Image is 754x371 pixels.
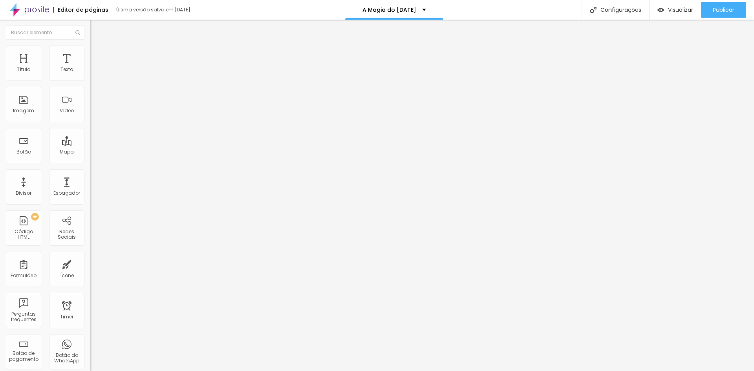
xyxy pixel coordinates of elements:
div: Texto [60,67,73,72]
button: Publicar [701,2,746,18]
div: Botão do WhatsApp [51,353,82,364]
div: Última versão salva em [DATE] [116,7,207,12]
img: Icone [75,30,80,35]
div: Mapa [60,149,74,155]
div: Editor de páginas [53,7,108,13]
div: Perguntas frequentes [8,311,39,323]
img: Icone [590,7,597,13]
p: A Magia do [DATE] [362,7,416,13]
div: Botão de pagamento [8,351,39,362]
span: Visualizar [668,7,693,13]
div: Código HTML [8,229,39,240]
div: Formulário [11,273,37,278]
div: Botão [16,149,31,155]
img: view-1.svg [657,7,664,13]
div: Ícone [60,273,74,278]
div: Imagem [13,108,34,113]
div: Divisor [16,190,31,196]
div: Redes Sociais [51,229,82,240]
div: Título [17,67,30,72]
div: Espaçador [53,190,80,196]
button: Visualizar [650,2,701,18]
div: Timer [60,314,73,320]
input: Buscar elemento [6,26,84,40]
div: Vídeo [60,108,74,113]
span: Publicar [713,7,734,13]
